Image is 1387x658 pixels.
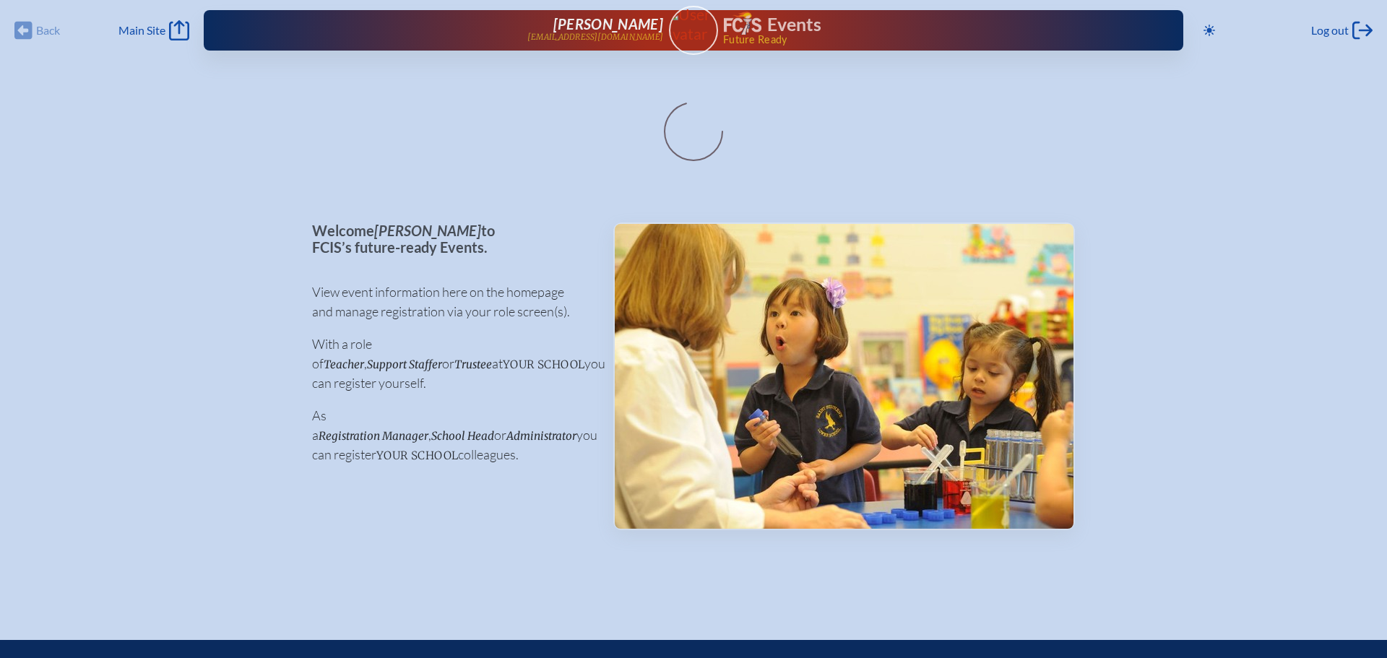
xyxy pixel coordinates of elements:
[118,23,165,38] span: Main Site
[324,358,364,371] span: Teacher
[723,35,1137,45] span: Future Ready
[553,15,663,33] span: [PERSON_NAME]
[312,334,590,393] p: With a role of , or at you can register yourself.
[319,429,428,443] span: Registration Manager
[118,20,189,40] a: Main Site
[527,33,663,42] p: [EMAIL_ADDRESS][DOMAIN_NAME]
[374,222,481,239] span: [PERSON_NAME]
[431,429,494,443] span: School Head
[506,429,576,443] span: Administrator
[669,6,718,55] a: User Avatar
[662,5,724,43] img: User Avatar
[1311,23,1349,38] span: Log out
[503,358,584,371] span: your school
[312,222,590,255] p: Welcome to FCIS’s future-ready Events.
[367,358,442,371] span: Support Staffer
[615,224,1073,529] img: Events
[250,16,663,45] a: [PERSON_NAME][EMAIL_ADDRESS][DOMAIN_NAME]
[312,406,590,464] p: As a , or you can register colleagues.
[376,449,458,462] span: your school
[724,12,1137,45] div: FCIS Events — Future ready
[312,282,590,321] p: View event information here on the homepage and manage registration via your role screen(s).
[454,358,492,371] span: Trustee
